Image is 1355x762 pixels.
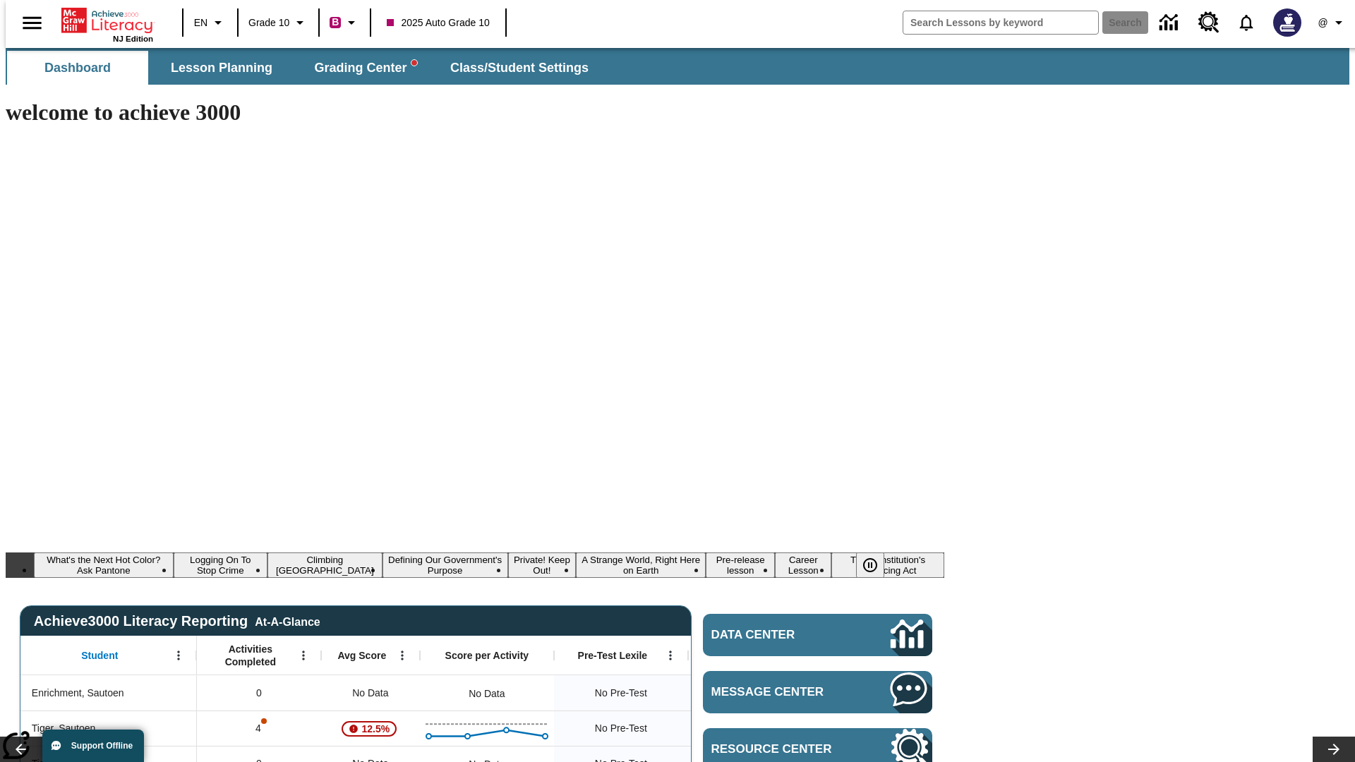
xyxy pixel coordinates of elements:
[61,5,153,43] div: Home
[703,614,932,656] a: Data Center
[7,51,148,85] button: Dashboard
[243,10,314,35] button: Grade: Grade 10, Select a grade
[42,730,144,762] button: Support Offline
[81,649,118,662] span: Student
[711,628,843,642] span: Data Center
[168,645,189,666] button: Open Menu
[383,552,508,578] button: Slide 4 Defining Our Government's Purpose
[6,99,944,126] h1: welcome to achieve 3000
[11,2,53,44] button: Open side menu
[356,716,396,742] span: 12.5%
[411,60,417,66] svg: writing assistant alert
[314,60,416,76] span: Grading Center
[576,552,706,578] button: Slide 6 A Strange World, Right Here on Earth
[775,552,831,578] button: Slide 8 Career Lesson
[194,16,207,30] span: EN
[439,51,600,85] button: Class/Student Settings
[688,710,822,746] div: No Data, Tiger, Sautoen
[6,48,1349,85] div: SubNavbar
[332,13,339,31] span: B
[337,649,386,662] span: Avg Score
[903,11,1098,34] input: search field
[293,645,314,666] button: Open Menu
[703,671,932,713] a: Message Center
[321,675,420,710] div: No Data, Enrichment, Sautoen
[392,645,413,666] button: Open Menu
[61,6,153,35] a: Home
[321,710,420,746] div: , 12.5%, Attention! This student's Average First Try Score of 12.5% is below 65%, Tiger, Sautoen
[255,613,320,629] div: At-A-Glance
[171,60,272,76] span: Lesson Planning
[1151,4,1190,42] a: Data Center
[595,721,647,736] span: No Pre-Test, Tiger, Sautoen
[188,10,233,35] button: Language: EN, Select a language
[345,679,395,708] span: No Data
[34,613,320,629] span: Achieve3000 Literacy Reporting
[1313,737,1355,762] button: Lesson carousel, Next
[295,51,436,85] button: Grading Center
[660,645,681,666] button: Open Menu
[197,710,321,746] div: 4, One or more Activity scores may be invalid., Tiger, Sautoen
[1265,4,1310,41] button: Select a new avatar
[197,675,321,710] div: 0, Enrichment, Sautoen
[711,742,848,756] span: Resource Center
[578,649,648,662] span: Pre-Test Lexile
[6,51,601,85] div: SubNavbar
[34,552,174,578] button: Slide 1 What's the Next Hot Color? Ask Pantone
[324,10,366,35] button: Boost Class color is violet red. Change class color
[174,552,268,578] button: Slide 2 Logging On To Stop Crime
[1228,4,1265,41] a: Notifications
[151,51,292,85] button: Lesson Planning
[1190,4,1228,42] a: Resource Center, Will open in new tab
[856,552,884,578] button: Pause
[450,60,589,76] span: Class/Student Settings
[256,686,262,701] span: 0
[1273,8,1301,37] img: Avatar
[387,16,489,30] span: 2025 Auto Grade 10
[711,685,848,699] span: Message Center
[248,16,289,30] span: Grade 10
[706,552,775,578] button: Slide 7 Pre-release lesson
[831,552,944,578] button: Slide 9 The Constitution's Balancing Act
[595,686,647,701] span: No Pre-Test, Enrichment, Sautoen
[508,552,577,578] button: Slide 5 Private! Keep Out!
[267,552,383,578] button: Slide 3 Climbing Mount Tai
[445,649,529,662] span: Score per Activity
[71,741,133,751] span: Support Offline
[44,60,111,76] span: Dashboard
[688,675,822,710] div: No Data, Enrichment, Sautoen
[1318,16,1327,30] span: @
[113,35,153,43] span: NJ Edition
[1310,10,1355,35] button: Profile/Settings
[32,721,96,736] span: Tiger, Sautoen
[254,721,264,736] p: 4
[462,679,512,708] div: No Data, Enrichment, Sautoen
[32,686,124,701] span: Enrichment, Sautoen
[856,552,898,578] div: Pause
[204,643,297,668] span: Activities Completed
